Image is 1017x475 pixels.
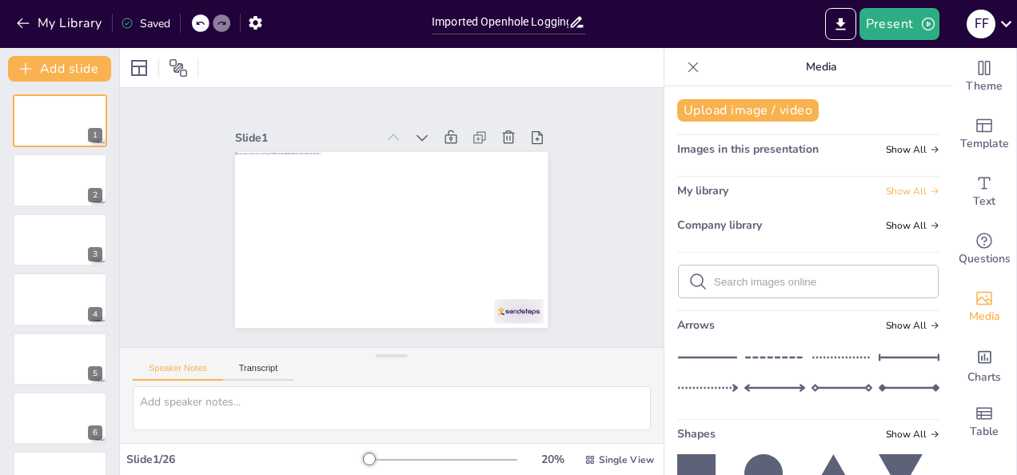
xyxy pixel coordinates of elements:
div: 20 % [533,452,572,467]
button: My Library [12,10,109,36]
span: Show all [886,186,939,197]
button: F F [967,8,995,40]
button: Present [859,8,939,40]
div: 5 [13,333,107,385]
input: Insert title [432,10,568,34]
div: 4 [13,273,107,325]
span: Images in this presentation [677,142,819,157]
span: Table [970,423,999,441]
div: 6 [88,425,102,440]
div: Add a table [952,393,1016,451]
input: Search images online [714,276,928,288]
span: Text [973,193,995,210]
p: Media [706,48,936,86]
span: Shapes [677,426,716,441]
div: Saved [121,16,170,31]
span: Charts [967,369,1001,386]
span: Arrows [677,317,715,333]
span: Show all [886,144,939,155]
span: My library [677,183,728,198]
button: Export to PowerPoint [825,8,856,40]
button: Transcript [223,363,294,381]
div: 2 [88,188,102,202]
div: Add ready made slides [952,106,1016,163]
span: Show all [886,220,939,231]
span: Questions [959,250,1011,268]
span: Theme [966,78,1003,95]
span: Show all [886,320,939,331]
button: Upload image / video [677,99,819,122]
div: Slide 1 / 26 [126,452,364,467]
div: Add images, graphics, shapes or video [952,278,1016,336]
div: Add charts and graphs [952,336,1016,393]
button: Add slide [8,56,111,82]
div: 1 [88,128,102,142]
button: Speaker Notes [133,363,223,381]
div: F F [967,10,995,38]
span: Position [169,58,188,78]
div: 6 [13,392,107,445]
span: Company library [677,218,762,233]
span: Single View [599,453,654,466]
div: 2 [13,154,107,206]
div: Slide 1 [235,130,375,146]
span: Template [960,135,1009,153]
div: 3 [88,247,102,261]
div: Change the overall theme [952,48,1016,106]
div: Get real-time input from your audience [952,221,1016,278]
div: 3 [13,214,107,266]
div: 1 [13,94,107,147]
div: Layout [126,55,152,81]
div: 5 [88,366,102,381]
div: 4 [88,307,102,321]
span: Show all [886,429,939,440]
div: Add text boxes [952,163,1016,221]
span: Media [969,308,1000,325]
